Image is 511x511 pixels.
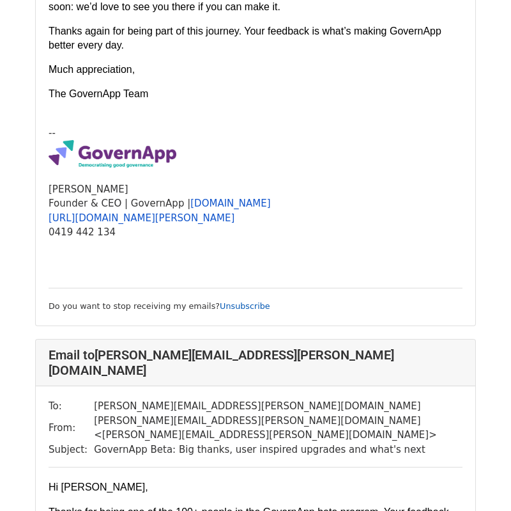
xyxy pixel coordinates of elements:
a: Unsubscribe [220,301,270,311]
span: Thanks again for being part of this journey. Your feedback is what’s making GovernApp better ever... [49,26,444,51]
a: [DOMAIN_NAME] [190,198,270,209]
span: Much appreciation, [49,64,135,75]
td: From: [49,414,94,443]
td: [PERSON_NAME][EMAIL_ADDRESS][PERSON_NAME][DOMAIN_NAME] [94,399,462,414]
div: Founder & CEO | GovernApp | [49,196,462,211]
td: To: [49,399,94,414]
span: The GovernApp Team [49,88,148,99]
span: -- [49,127,56,139]
iframe: Chat Widget [447,450,511,511]
small: Do you want to stop receiving my emails? [49,301,270,311]
td: Subject: [49,443,94,457]
td: GovernApp Beta: Big thanks, user inspired upgrades and what's next [94,443,462,457]
div: [PERSON_NAME] [49,182,462,197]
span: Hi [PERSON_NAME], [49,482,148,492]
h4: Email to [PERSON_NAME][EMAIL_ADDRESS][PERSON_NAME][DOMAIN_NAME] [49,347,462,378]
div: 0419 442 134 [49,225,462,240]
a: [URL][DOMAIN_NAME][PERSON_NAME] [49,212,234,224]
td: [PERSON_NAME][EMAIL_ADDRESS][PERSON_NAME][DOMAIN_NAME] < [PERSON_NAME][EMAIL_ADDRESS][PERSON_NAME... [94,414,462,443]
img: AIorK4zGXqPiEbWtAS2ojSRpDH59w57zvllgJnmw8-_okn3YfmHLHBwKEMIw7ac_H4WA3720aqksdcSfLYt9 [49,140,176,168]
